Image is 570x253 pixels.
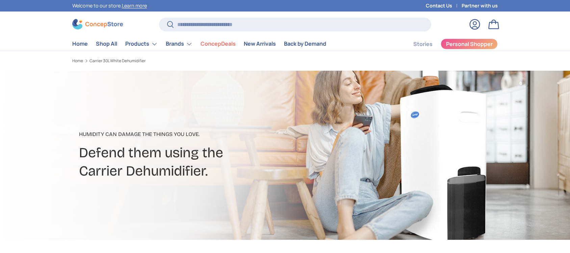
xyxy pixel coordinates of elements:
[446,41,493,47] span: Personal Shopper
[79,130,338,138] p: Humidity can damage the things you love.
[89,59,146,63] a: Carrier 30L White Dehumidifier
[413,38,433,51] a: Stories
[166,37,192,51] a: Brands
[72,37,88,50] a: Home
[441,39,498,49] a: Personal Shopper
[72,19,123,29] img: ConcepStore
[125,37,158,51] a: Products
[72,59,83,63] a: Home
[79,144,338,180] h2: Defend them using the Carrier Dehumidifier.
[72,37,326,51] nav: Primary
[121,37,162,51] summary: Products
[201,37,236,50] a: ConcepDeals
[462,2,498,9] a: Partner with us
[72,58,298,64] nav: Breadcrumbs
[244,37,276,50] a: New Arrivals
[122,2,147,9] a: Learn more
[72,2,147,9] p: Welcome to our store.
[426,2,462,9] a: Contact Us
[284,37,326,50] a: Back by Demand
[397,37,498,51] nav: Secondary
[96,37,117,50] a: Shop All
[162,37,197,51] summary: Brands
